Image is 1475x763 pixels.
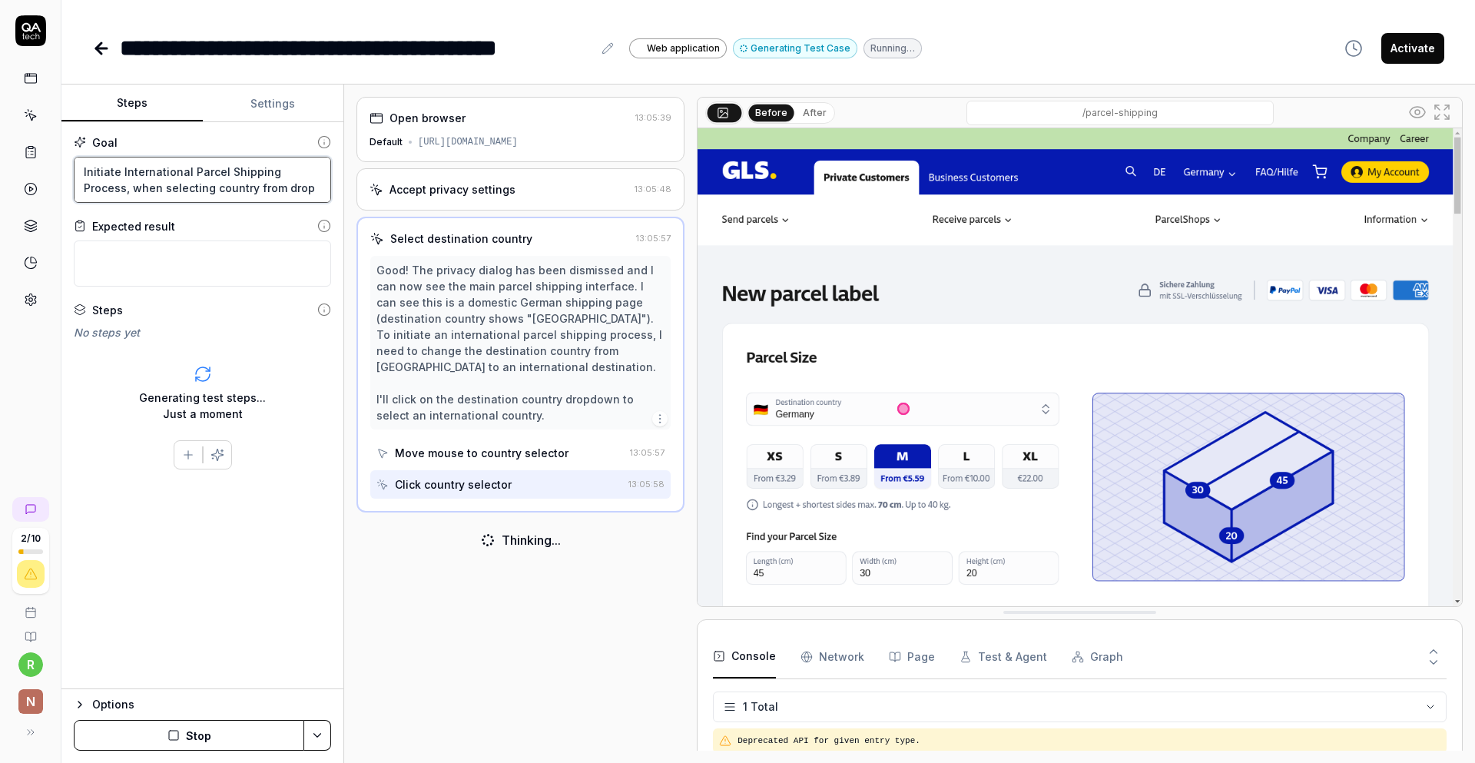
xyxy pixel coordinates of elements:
[389,181,515,197] div: Accept privacy settings
[635,112,671,123] time: 13:05:39
[889,635,935,678] button: Page
[6,677,55,717] button: N
[21,534,41,543] span: 2 / 10
[18,652,43,677] button: r
[733,38,857,58] button: Generating Test Case
[800,635,864,678] button: Network
[647,41,720,55] span: Web application
[92,695,331,714] div: Options
[376,262,665,423] div: Good! The privacy dialog has been dismissed and I can now see the main parcel shipping interface....
[1381,33,1444,64] button: Activate
[635,184,671,194] time: 13:05:48
[1335,33,1372,64] button: View version history
[61,85,203,122] button: Steps
[737,735,1440,748] pre: Deprecated API for given entry type.
[395,445,568,461] div: Move mouse to country selector
[1405,100,1430,124] button: Show all interative elements
[636,233,671,244] time: 13:05:57
[18,689,43,714] span: N
[92,134,118,151] div: Goal
[749,104,794,121] button: Before
[389,110,466,126] div: Open browser
[395,476,512,493] div: Click country selector
[698,128,1462,606] img: Screenshot
[629,38,727,58] a: Web application
[74,695,331,714] button: Options
[6,619,55,643] a: Documentation
[628,479,665,489] time: 13:05:58
[74,324,331,340] div: No steps yet
[960,635,1047,678] button: Test & Agent
[797,104,833,121] button: After
[1072,635,1123,678] button: Graph
[370,135,403,149] div: Default
[863,38,922,58] div: Running…
[370,470,671,499] button: Click country selector13:05:58
[390,231,532,247] div: Select destination country
[92,218,175,234] div: Expected result
[713,635,776,678] button: Console
[74,720,304,751] button: Stop
[418,135,518,149] div: [URL][DOMAIN_NAME]
[370,439,671,467] button: Move mouse to country selector13:05:57
[12,497,49,522] a: New conversation
[139,390,266,422] div: Generating test steps... Just a moment
[92,302,123,318] div: Steps
[630,447,665,458] time: 13:05:57
[502,531,561,549] div: Thinking...
[6,594,55,619] a: Book a call with us
[1430,100,1454,124] button: Open in full screen
[203,85,344,122] button: Settings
